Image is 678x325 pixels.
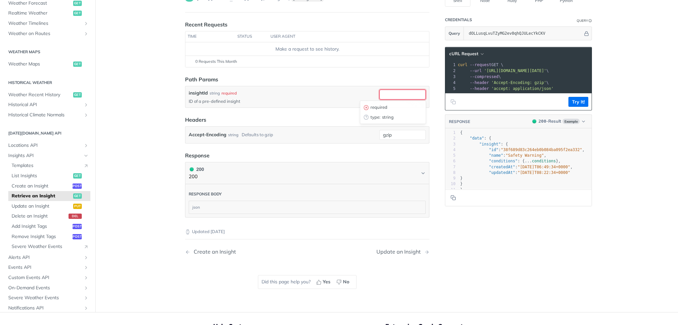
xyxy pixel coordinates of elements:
[12,193,72,199] span: Retrieve an Insight
[12,213,67,220] span: Delete an Insight
[562,119,580,124] span: Example
[83,102,89,107] button: Show subpages for Historical API
[73,173,82,179] span: get
[8,181,90,191] a: Create an Insightpost
[5,79,90,85] h2: Historical Weather
[470,136,484,141] span: "data"
[491,80,546,85] span: 'Accept-Encoding: gzip'
[445,86,457,92] div: 5
[83,143,89,148] button: Show subpages for Locations API
[195,59,237,64] span: 0 Requests This Month
[460,130,462,135] span: {
[83,275,89,280] button: Show subpages for Custom Events API
[449,193,458,203] button: Copy to clipboard
[470,86,489,91] span: --header
[577,18,592,23] div: QueryInformation
[460,187,462,192] span: }
[489,170,515,175] span: "updatedAt"
[8,142,82,149] span: Locations API
[83,31,89,36] button: Show subpages for Weather on Routes
[12,233,71,240] span: Remove Insight Tags
[445,136,456,141] div: 2
[258,275,357,289] div: Did this page help you?
[5,59,90,69] a: Weather Mapsget
[228,130,238,140] div: string
[12,162,80,169] span: Templates
[376,249,429,255] a: Next Page: Update an Insight
[12,203,72,209] span: Update an Insight
[489,159,518,163] span: "conditions"
[525,159,532,163] span: ...
[449,97,458,107] button: Copy to clipboard
[470,62,491,67] span: --request
[470,74,499,79] span: --compressed
[189,191,222,197] div: Response body
[5,130,90,136] h2: [DATE][DOMAIN_NAME] API
[8,305,82,311] span: Notifications API
[73,234,82,239] span: post
[185,242,429,262] nav: Pagination Controls
[185,75,218,83] div: Path Params
[189,130,226,140] label: Accept-Encoding
[8,201,90,211] a: Update an Insightput
[460,153,546,158] span: : ,
[5,283,90,293] a: On-Demand EventsShow subpages for On-Demand Events
[5,110,90,120] a: Historical Climate NormalsShow subpages for Historical Climate Normals
[449,30,460,36] span: Query
[5,28,90,38] a: Weather on RoutesShow subpages for Weather on Routes
[190,167,194,171] span: 200
[8,171,90,181] a: List Insightsget
[460,142,508,146] span: : {
[73,11,82,16] span: get
[470,80,489,85] span: --header
[83,163,89,168] i: Link
[5,303,90,313] a: Notifications APIShow subpages for Notifications API
[5,263,90,272] a: Events APIShow subpages for Events API
[458,62,503,67] span: GET \
[8,274,82,281] span: Custom Events API
[189,98,377,104] p: ID of a pre-defined insight
[529,118,588,125] button: 200200-ResultExample
[8,61,72,67] span: Weather Maps
[445,142,456,147] div: 3
[5,293,90,303] a: Severe Weather EventsShow subpages for Severe Weather Events
[5,141,90,150] a: Locations APIShow subpages for Locations API
[69,214,82,219] span: del
[445,68,457,74] div: 2
[539,118,561,125] div: - Result
[5,252,90,262] a: Alerts APIShow subpages for Alerts API
[210,90,220,96] div: string
[5,19,90,28] a: Weather TimelinesShow subpages for Weather Timelines
[5,90,90,100] a: Weather Recent Historyget
[83,255,89,260] button: Show subpages for Alerts API
[489,147,499,152] span: "id"
[83,265,89,270] button: Show subpages for Events API
[185,249,290,255] a: Previous Page: Create an Insight
[363,114,369,120] span: pending
[334,277,353,287] button: No
[12,173,72,179] span: List Insights
[8,254,82,261] span: Alerts API
[484,68,546,73] span: '[URL][DOMAIN_NAME][DATE]'
[517,165,570,169] span: "[DATE]T06:49:34+0000"
[189,166,426,181] button: 200 200200
[8,30,82,37] span: Weather on Routes
[12,243,80,250] span: Severe Weather Events
[8,295,82,301] span: Severe Weather Events
[568,97,588,107] button: Try It!
[445,164,456,170] div: 7
[185,228,429,235] p: Updated [DATE]
[382,114,422,121] span: string
[420,171,426,176] svg: Chevron
[73,0,82,6] span: get
[479,142,501,146] span: "insight"
[445,147,456,153] div: 4
[445,158,456,164] div: 6
[460,182,462,186] span: }
[8,111,82,118] span: Historical Climate Normals
[83,295,89,301] button: Show subpages for Severe Weather Events
[458,74,501,79] span: \
[447,51,486,57] button: cURL Request
[539,119,546,124] span: 200
[506,153,544,158] span: "Safety Warning"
